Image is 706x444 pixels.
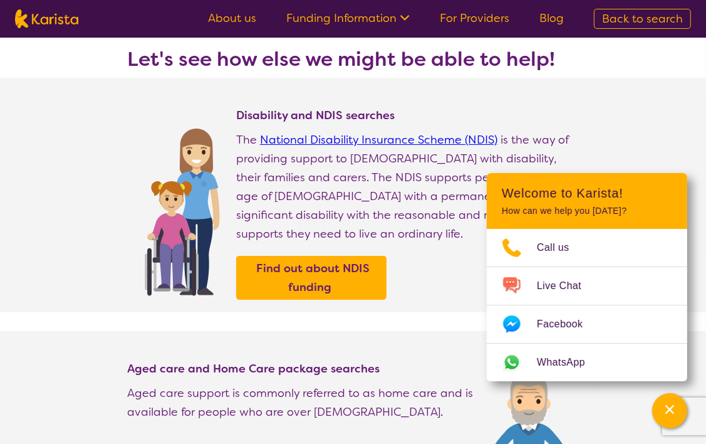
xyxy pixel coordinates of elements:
a: For Providers [440,11,509,26]
a: Blog [539,11,564,26]
div: Channel Menu [487,173,687,381]
a: Funding Information [286,11,410,26]
span: Back to search [602,11,683,26]
p: How can we help you [DATE]? [502,206,672,216]
h2: Welcome to Karista! [502,186,672,201]
a: Back to search [594,9,691,29]
span: Live Chat [537,277,596,295]
span: Call us [537,238,584,257]
a: Find out about NDIS funding [239,259,383,297]
h3: Let's see how else we might be able to help! [128,48,579,70]
h4: Aged care and Home Care package searches [128,361,479,376]
p: Aged care support is commonly referred to as home care and is available for people who are over [... [128,384,479,421]
span: Facebook [537,315,598,334]
a: Web link opens in a new tab. [487,344,687,381]
img: Karista logo [15,9,78,28]
a: About us [208,11,256,26]
b: Find out about NDIS funding [256,261,370,295]
button: Channel Menu [652,393,687,428]
a: National Disability Insurance Scheme (NDIS) [260,132,497,147]
span: WhatsApp [537,353,600,372]
p: The is the way of providing support to [DEMOGRAPHIC_DATA] with disability, their families and car... [236,130,579,243]
h4: Disability and NDIS searches [236,108,579,123]
ul: Choose channel [487,229,687,381]
img: Find NDIS and Disability services and providers [140,120,224,296]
